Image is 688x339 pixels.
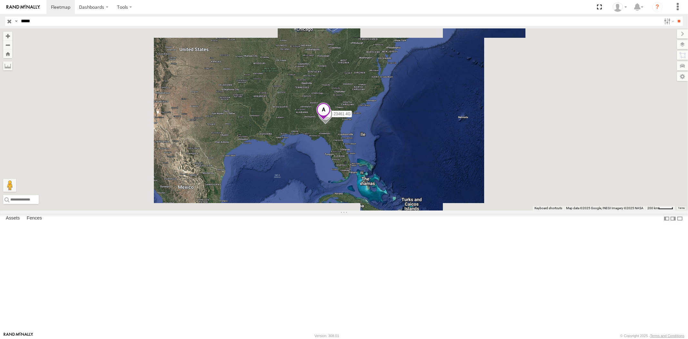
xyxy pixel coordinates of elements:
[6,5,40,9] img: rand-logo.svg
[677,214,683,223] label: Hide Summary Table
[662,16,675,26] label: Search Filter Options
[677,72,688,81] label: Map Settings
[3,61,12,70] label: Measure
[3,49,12,58] button: Zoom Home
[3,214,23,223] label: Assets
[663,214,670,223] label: Dock Summary Table to the Left
[14,16,19,26] label: Search Query
[678,207,685,210] a: Terms (opens in new tab)
[647,206,658,210] span: 200 km
[652,2,663,12] i: ?
[620,334,684,338] div: © Copyright 2025 -
[534,206,562,211] button: Keyboard shortcuts
[650,334,684,338] a: Terms and Conditions
[3,179,16,192] button: Drag Pegman onto the map to open Street View
[611,2,629,12] div: Sardor Khadjimedov
[24,214,45,223] label: Fences
[670,214,676,223] label: Dock Summary Table to the Right
[645,206,675,211] button: Map Scale: 200 km per 42 pixels
[314,334,339,338] div: Version: 308.01
[3,40,12,49] button: Zoom out
[566,206,643,210] span: Map data ©2025 Google, INEGI Imagery ©2025 NASA
[4,333,33,339] a: Visit our Website
[3,32,12,40] button: Zoom in
[334,112,351,116] span: 23461 4G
